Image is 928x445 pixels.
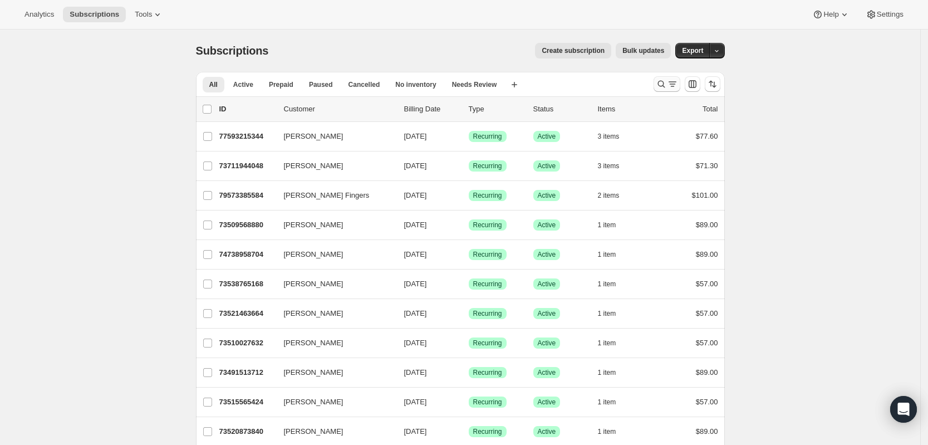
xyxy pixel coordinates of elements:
p: 73538765168 [219,278,275,290]
span: [DATE] [404,398,427,406]
span: $101.00 [692,191,718,199]
span: [DATE] [404,132,427,140]
button: [PERSON_NAME] [277,157,389,175]
div: 73521463664[PERSON_NAME][DATE]SuccessRecurringSuccessActive1 item$57.00 [219,306,718,321]
div: Type [469,104,524,115]
div: 79573385584[PERSON_NAME] Fingers[DATE]SuccessRecurringSuccessActive2 items$101.00 [219,188,718,203]
button: [PERSON_NAME] [277,275,389,293]
span: Bulk updates [622,46,664,55]
span: Settings [877,10,904,19]
span: [PERSON_NAME] [284,249,343,260]
button: Bulk updates [616,43,671,58]
span: [PERSON_NAME] [284,219,343,231]
div: 74738958704[PERSON_NAME][DATE]SuccessRecurringSuccessActive1 item$89.00 [219,247,718,262]
div: IDCustomerBilling DateTypeStatusItemsTotal [219,104,718,115]
span: Active [538,398,556,407]
span: Subscriptions [196,45,269,57]
span: $89.00 [696,221,718,229]
span: Active [538,339,556,348]
span: 1 item [598,398,616,407]
button: [PERSON_NAME] [277,246,389,263]
button: 1 item [598,217,629,233]
span: [PERSON_NAME] [284,397,343,408]
span: 1 item [598,250,616,259]
span: Active [233,80,253,89]
div: 73491513712[PERSON_NAME][DATE]SuccessRecurringSuccessActive1 item$89.00 [219,365,718,380]
span: [DATE] [404,339,427,347]
span: Recurring [473,309,502,318]
span: [PERSON_NAME] [284,367,343,378]
span: Prepaid [269,80,293,89]
span: Active [538,250,556,259]
span: Subscriptions [70,10,119,19]
span: Recurring [473,398,502,407]
span: All [209,80,218,89]
span: Recurring [473,368,502,377]
button: 1 item [598,335,629,351]
p: 73510027632 [219,338,275,349]
p: 74738958704 [219,249,275,260]
div: 73510027632[PERSON_NAME][DATE]SuccessRecurringSuccessActive1 item$57.00 [219,335,718,351]
div: 73515565424[PERSON_NAME][DATE]SuccessRecurringSuccessActive1 item$57.00 [219,394,718,410]
span: $89.00 [696,250,718,258]
span: Recurring [473,191,502,200]
span: [PERSON_NAME] [284,308,343,319]
span: 1 item [598,280,616,288]
span: [PERSON_NAME] [284,426,343,437]
p: Total [703,104,718,115]
span: [DATE] [404,250,427,258]
button: Search and filter results [654,76,680,92]
button: 1 item [598,424,629,439]
span: Help [823,10,838,19]
span: 1 item [598,427,616,436]
span: Active [538,132,556,141]
span: Active [538,427,556,436]
button: 1 item [598,394,629,410]
span: [DATE] [404,221,427,229]
span: $89.00 [696,368,718,376]
button: Analytics [18,7,61,22]
span: $57.00 [696,339,718,347]
span: [DATE] [404,368,427,376]
span: 3 items [598,162,620,170]
div: Items [598,104,654,115]
button: [PERSON_NAME] Fingers [277,187,389,204]
button: [PERSON_NAME] [277,423,389,441]
span: [PERSON_NAME] [284,338,343,349]
button: Settings [859,7,910,22]
span: $71.30 [696,162,718,170]
p: 73491513712 [219,367,275,378]
button: Create new view [505,77,523,92]
button: 1 item [598,247,629,262]
span: Recurring [473,280,502,288]
span: Active [538,368,556,377]
button: Create subscription [535,43,611,58]
span: Export [682,46,703,55]
span: Recurring [473,221,502,229]
span: 2 items [598,191,620,200]
span: $89.00 [696,427,718,436]
span: Active [538,309,556,318]
span: [PERSON_NAME] [284,131,343,142]
span: $57.00 [696,398,718,406]
button: [PERSON_NAME] [277,393,389,411]
span: 1 item [598,339,616,348]
div: 77593215344[PERSON_NAME][DATE]SuccessRecurringSuccessActive3 items$77.60 [219,129,718,144]
span: 1 item [598,368,616,377]
button: 2 items [598,188,632,203]
span: Active [538,191,556,200]
span: Recurring [473,162,502,170]
span: [DATE] [404,191,427,199]
button: [PERSON_NAME] [277,128,389,145]
span: [PERSON_NAME] [284,278,343,290]
span: Active [538,221,556,229]
button: Help [806,7,856,22]
p: 73711944048 [219,160,275,172]
span: [DATE] [404,427,427,436]
button: 1 item [598,276,629,292]
p: 73520873840 [219,426,275,437]
div: Open Intercom Messenger [890,396,917,423]
p: Billing Date [404,104,460,115]
button: [PERSON_NAME] [277,305,389,322]
span: [PERSON_NAME] [284,160,343,172]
